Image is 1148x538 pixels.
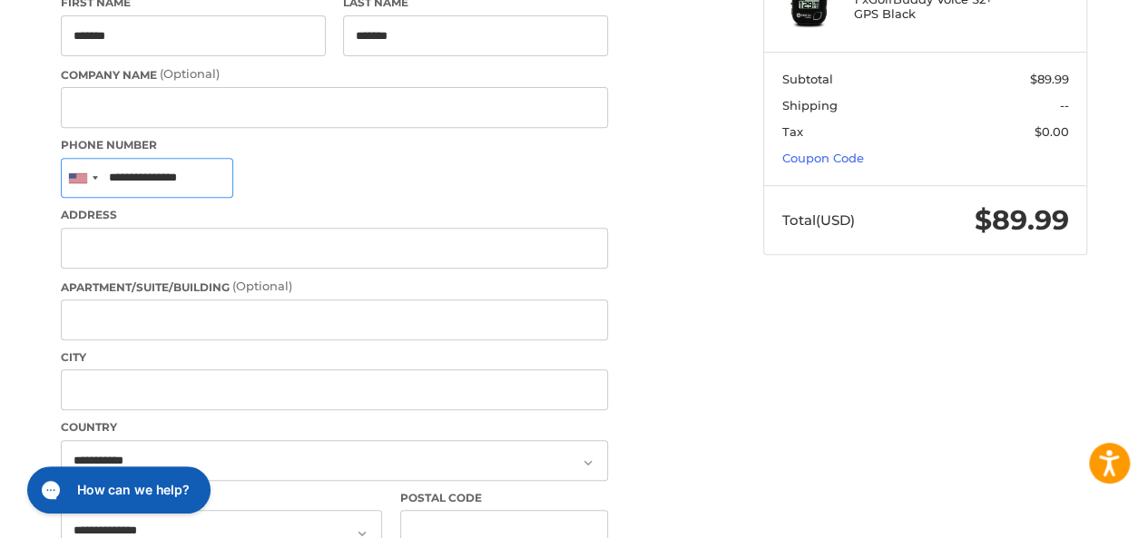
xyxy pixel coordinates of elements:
span: Shipping [782,98,838,112]
label: Country [61,419,608,435]
span: Subtotal [782,72,833,86]
div: United States: +1 [62,159,103,198]
iframe: Gorgias live chat messenger [18,460,216,520]
label: State/Province [61,490,382,506]
label: Postal Code [400,490,609,506]
small: (Optional) [232,279,292,293]
span: $89.99 [975,203,1069,237]
span: $89.99 [1030,72,1069,86]
span: $0.00 [1035,124,1069,139]
a: Coupon Code [782,151,864,165]
span: Tax [782,124,803,139]
span: Total (USD) [782,211,855,229]
span: -- [1060,98,1069,112]
label: Company Name [61,65,608,83]
label: Phone Number [61,137,608,153]
label: City [61,349,608,366]
iframe: Google Customer Reviews [998,489,1148,538]
label: Apartment/Suite/Building [61,278,608,296]
label: Address [61,207,608,223]
small: (Optional) [160,66,220,81]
